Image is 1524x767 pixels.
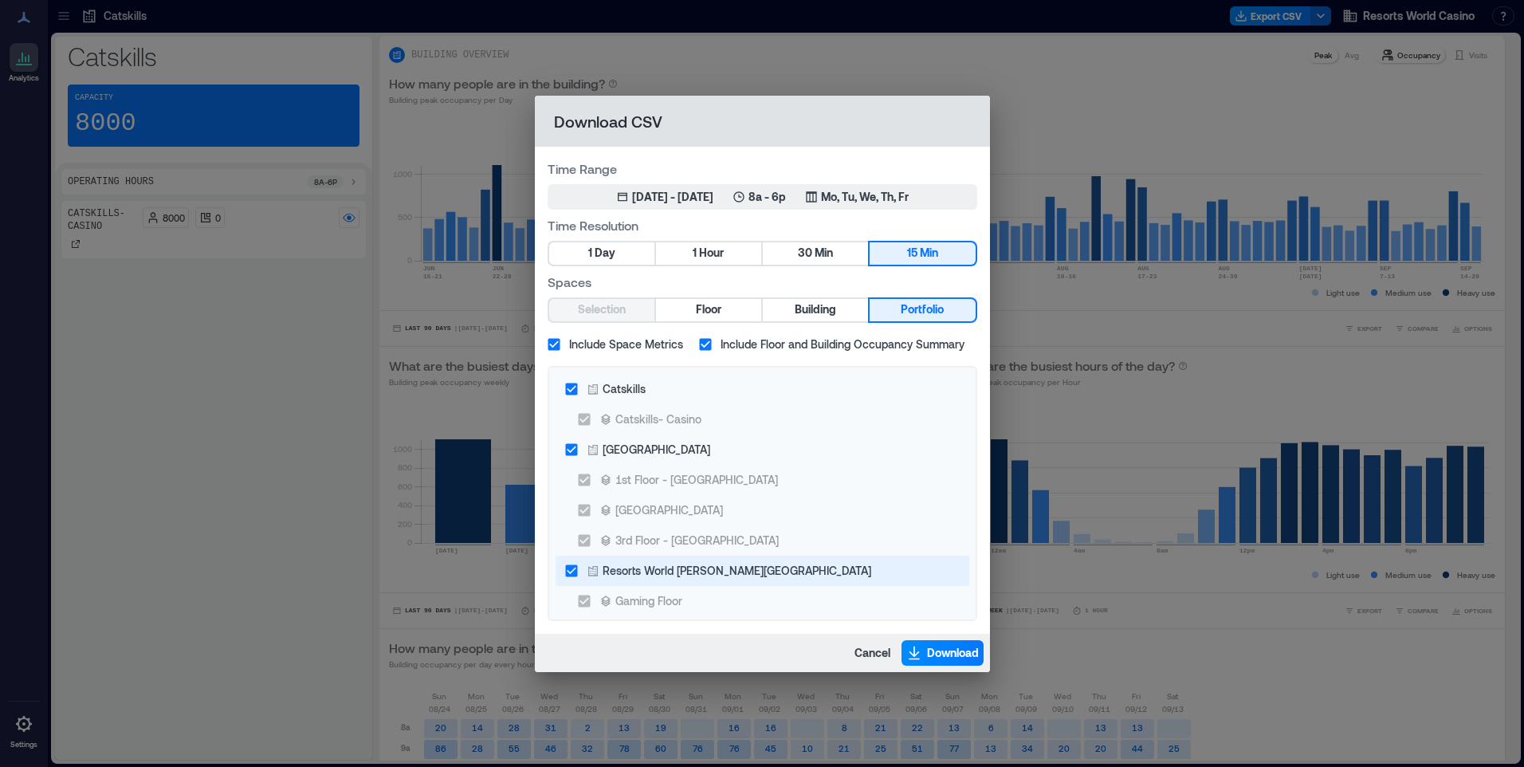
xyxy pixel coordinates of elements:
[850,640,895,666] button: Cancel
[535,96,990,147] h2: Download CSV
[603,441,710,458] div: [GEOGRAPHIC_DATA]
[656,242,761,265] button: 1 Hour
[854,645,890,661] span: Cancel
[569,336,683,352] span: Include Space Metrics
[615,592,682,609] div: Gaming Floor
[615,471,778,488] div: 1st Floor - [GEOGRAPHIC_DATA]
[595,243,615,263] span: Day
[615,411,701,427] div: Catskills- Casino
[798,243,812,263] span: 30
[821,189,909,205] p: Mo, Tu, We, Th, Fr
[927,645,979,661] span: Download
[693,243,697,263] span: 1
[603,380,646,397] div: Catskills
[901,300,944,320] span: Portfolio
[615,501,723,518] div: [GEOGRAPHIC_DATA]
[870,299,975,321] button: Portfolio
[920,243,938,263] span: Min
[615,532,779,549] div: 3rd Floor - [GEOGRAPHIC_DATA]
[548,273,977,291] label: Spaces
[549,242,654,265] button: 1 Day
[632,189,713,205] div: [DATE] - [DATE]
[763,299,868,321] button: Building
[721,336,964,352] span: Include Floor and Building Occupancy Summary
[901,640,984,666] button: Download
[656,299,761,321] button: Floor
[548,159,977,178] label: Time Range
[907,243,917,263] span: 15
[696,300,721,320] span: Floor
[763,242,868,265] button: 30 Min
[603,562,871,579] div: Resorts World [PERSON_NAME][GEOGRAPHIC_DATA]
[699,243,724,263] span: Hour
[815,243,833,263] span: Min
[548,216,977,234] label: Time Resolution
[588,243,592,263] span: 1
[748,189,786,205] p: 8a - 6p
[870,242,975,265] button: 15 Min
[548,184,977,210] button: [DATE] - [DATE]8a - 6pMo, Tu, We, Th, Fr
[795,300,836,320] span: Building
